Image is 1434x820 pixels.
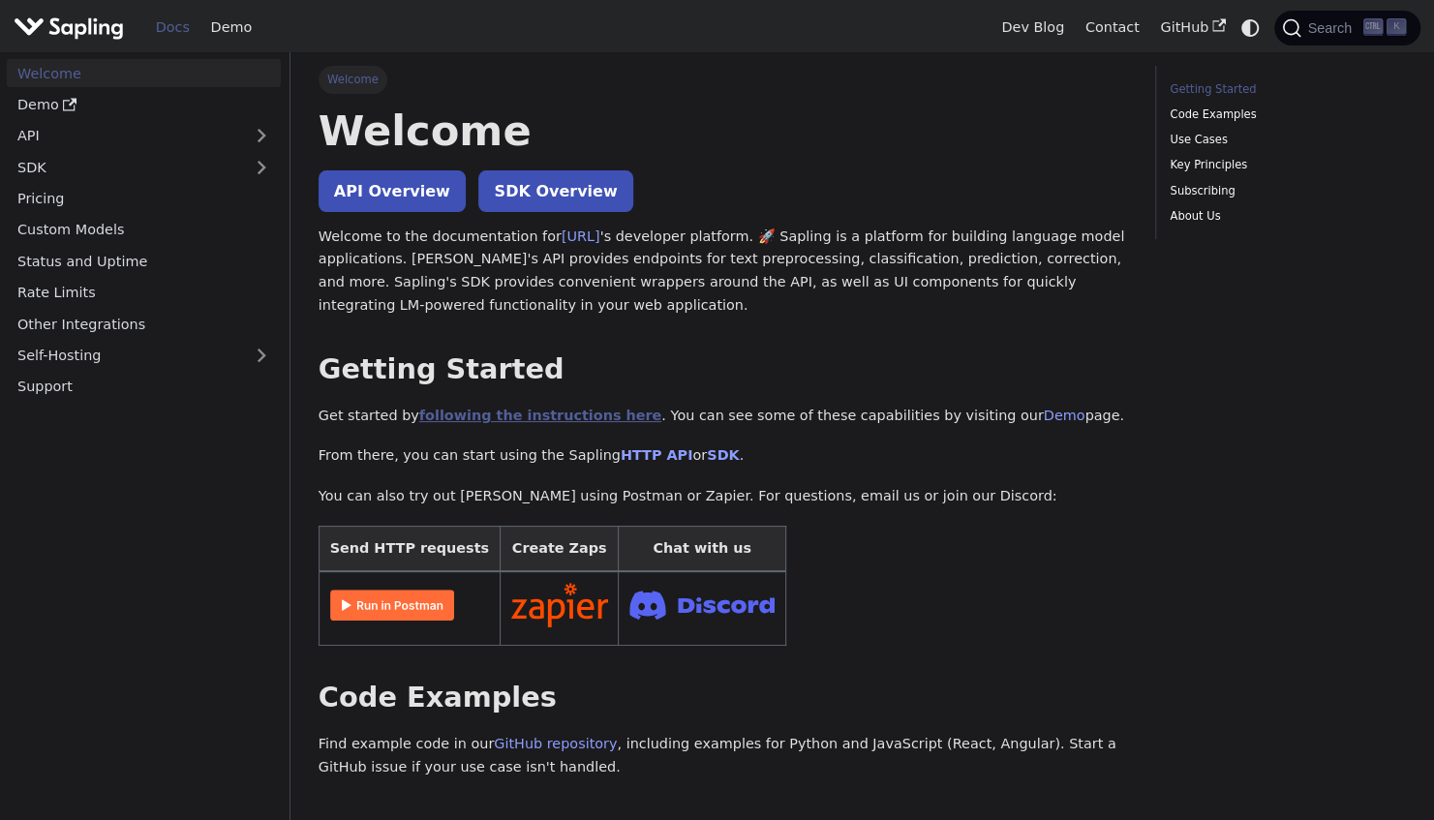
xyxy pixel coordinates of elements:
a: Use Cases [1170,131,1399,149]
a: Dev Blog [991,13,1074,43]
img: Connect in Zapier [511,583,608,627]
span: Search [1301,20,1363,36]
a: Other Integrations [7,310,281,338]
a: Pricing [7,185,281,213]
h2: Code Examples [319,681,1127,715]
a: SDK Overview [478,170,632,212]
nav: Breadcrumbs [319,66,1127,93]
a: Demo [1044,408,1085,423]
a: Sapling.ai [14,14,131,42]
a: SDK [707,447,739,463]
a: Subscribing [1170,182,1399,200]
a: Support [7,373,281,401]
a: Self-Hosting [7,342,281,370]
th: Chat with us [619,526,786,571]
a: Code Examples [1170,106,1399,124]
button: Expand sidebar category 'API' [242,122,281,150]
a: Getting Started [1170,80,1399,99]
p: Find example code in our , including examples for Python and JavaScript (React, Angular). Start a... [319,733,1127,779]
a: Contact [1075,13,1150,43]
a: Welcome [7,59,281,87]
a: Key Principles [1170,156,1399,174]
th: Create Zaps [500,526,619,571]
h2: Getting Started [319,352,1127,387]
a: API Overview [319,170,466,212]
th: Send HTTP requests [319,526,500,571]
a: [URL] [562,228,600,244]
a: About Us [1170,207,1399,226]
img: Join Discord [629,585,775,624]
a: Demo [7,91,281,119]
a: GitHub [1149,13,1236,43]
a: Docs [145,13,200,43]
span: Welcome [319,66,387,93]
button: Switch between dark and light mode (currently system mode) [1236,14,1265,42]
a: HTTP API [621,447,693,463]
p: Get started by . You can see some of these capabilities by visiting our page. [319,405,1127,428]
p: From there, you can start using the Sapling or . [319,444,1127,468]
a: Demo [200,13,262,43]
a: SDK [7,153,242,181]
a: GitHub repository [494,736,617,751]
img: Sapling.ai [14,14,124,42]
button: Expand sidebar category 'SDK' [242,153,281,181]
a: Status and Uptime [7,247,281,275]
button: Search (Ctrl+K) [1274,11,1419,46]
a: following the instructions here [419,408,661,423]
a: API [7,122,242,150]
p: Welcome to the documentation for 's developer platform. 🚀 Sapling is a platform for building lang... [319,226,1127,318]
img: Run in Postman [330,590,454,621]
p: You can also try out [PERSON_NAME] using Postman or Zapier. For questions, email us or join our D... [319,485,1127,508]
a: Custom Models [7,216,281,244]
h1: Welcome [319,105,1127,157]
a: Rate Limits [7,279,281,307]
kbd: K [1387,18,1406,36]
